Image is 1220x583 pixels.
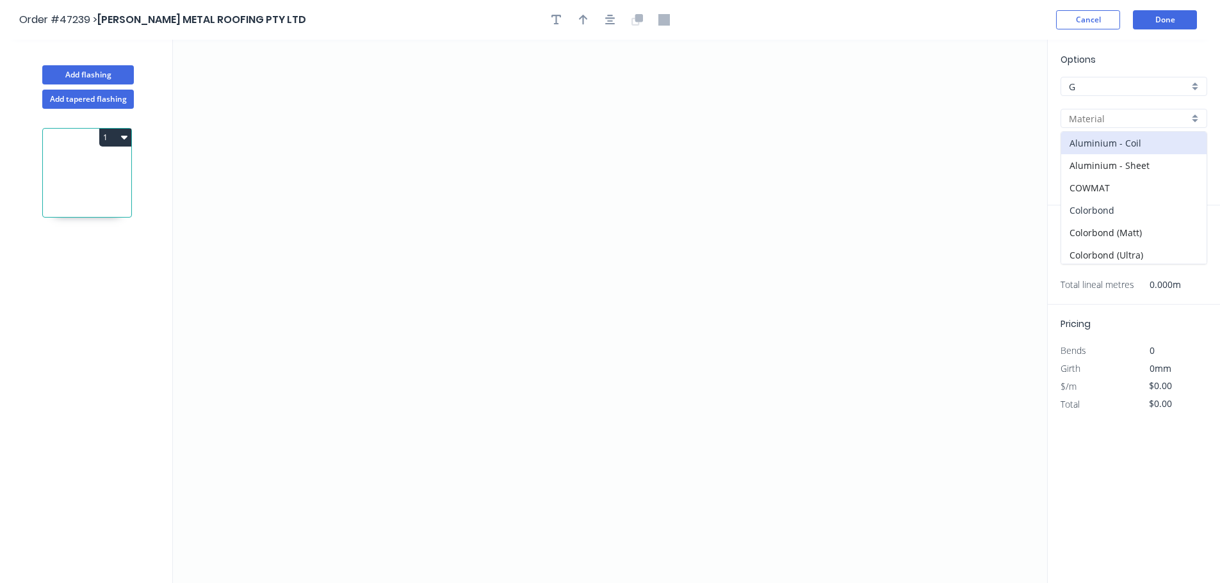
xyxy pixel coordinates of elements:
[1061,221,1207,244] div: Colorbond (Matt)
[1150,362,1171,374] span: 0mm
[1061,317,1091,330] span: Pricing
[1061,177,1207,199] div: COWMAT
[1061,362,1080,374] span: Girth
[1069,80,1189,93] input: Price level
[1061,199,1207,221] div: Colorbond
[42,65,134,84] button: Add flashing
[1061,132,1207,154] div: Aluminium - Coil
[1061,398,1080,410] span: Total
[1061,380,1077,392] span: $/m
[1134,276,1181,294] span: 0.000m
[19,12,97,27] span: Order #47239 >
[1061,344,1086,356] span: Bends
[173,40,1047,583] svg: 0
[1133,10,1197,29] button: Done
[1069,112,1189,125] input: Material
[1061,276,1134,294] span: Total lineal metres
[1150,344,1155,356] span: 0
[1061,244,1207,266] div: Colorbond (Ultra)
[99,129,131,147] button: 1
[1061,154,1207,177] div: Aluminium - Sheet
[97,12,306,27] span: [PERSON_NAME] METAL ROOFING PTY LTD
[1061,53,1096,66] span: Options
[1056,10,1120,29] button: Cancel
[42,90,134,109] button: Add tapered flashing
